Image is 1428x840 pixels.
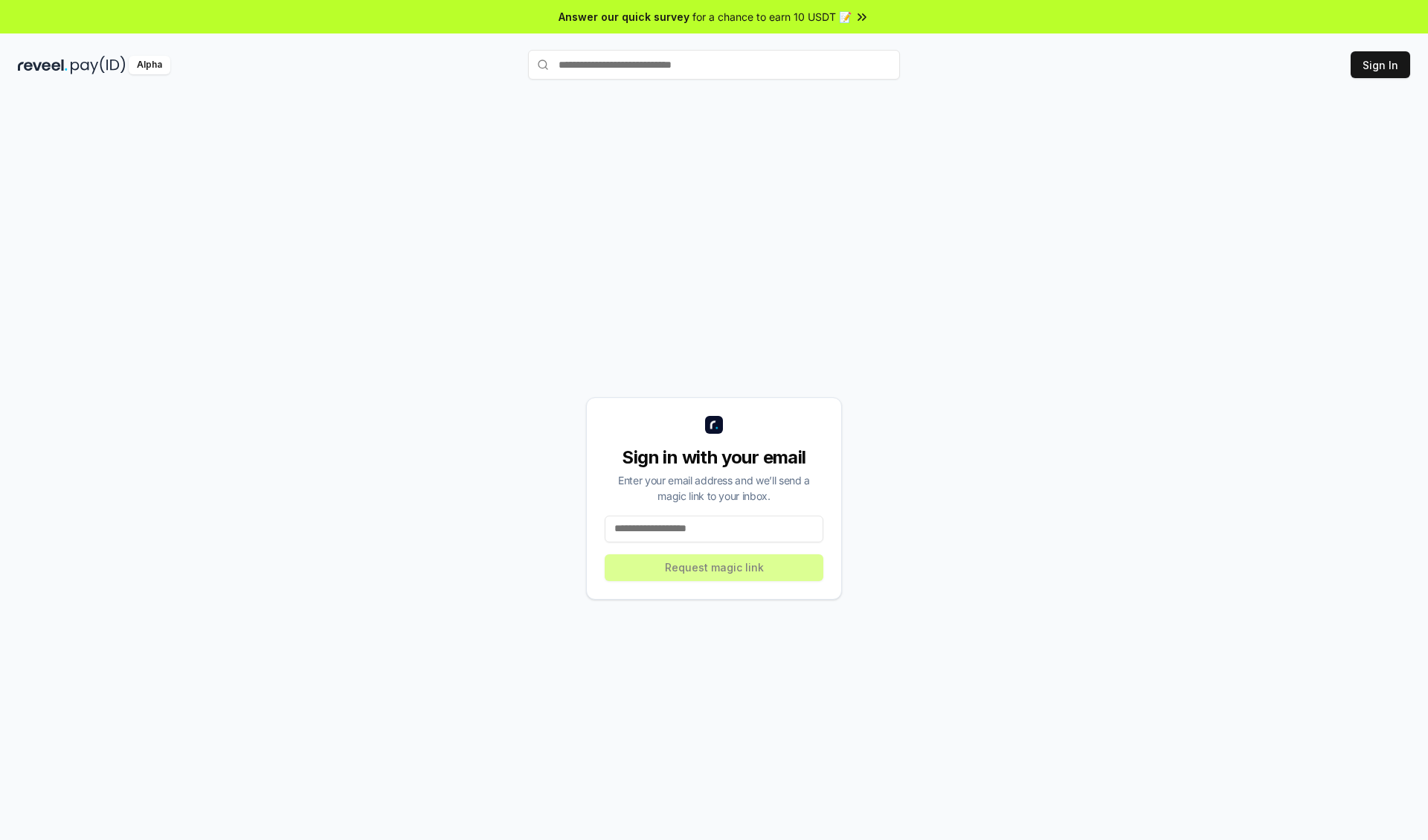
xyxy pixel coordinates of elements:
div: Enter your email address and we’ll send a magic link to your inbox. [605,472,823,504]
button: Sign In [1351,51,1410,78]
div: Sign in with your email [605,446,823,469]
img: logo_small [705,416,723,434]
img: reveel_dark [18,56,68,74]
span: for a chance to earn 10 USDT 📝 [692,9,852,25]
div: Alpha [129,56,170,74]
span: Answer our quick survey [559,9,689,25]
img: pay_id [71,56,126,74]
